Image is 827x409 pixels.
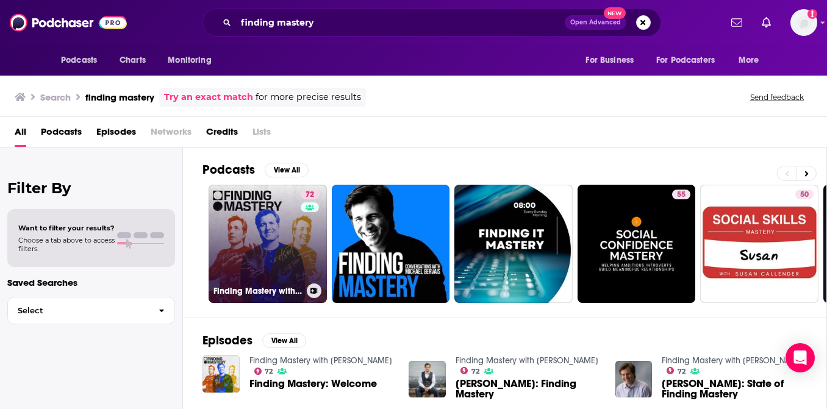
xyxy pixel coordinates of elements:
button: open menu [159,49,227,72]
button: Show profile menu [790,9,817,36]
span: More [739,52,759,69]
a: Finding Mastery with Dr. Michael Gervais [249,355,392,366]
a: Credits [206,122,238,147]
span: Podcasts [61,52,97,69]
a: 55 [578,185,696,303]
div: Open Intercom Messenger [786,343,815,372]
button: Send feedback [746,92,807,102]
svg: Add a profile image [807,9,817,19]
a: Michael Gervais: State of Finding Mastery [662,379,807,399]
span: 55 [677,189,686,201]
a: 50 [795,190,814,199]
h2: Episodes [202,333,252,348]
img: Podchaser - Follow, Share and Rate Podcasts [10,11,127,34]
div: Search podcasts, credits, & more... [202,9,661,37]
input: Search podcasts, credits, & more... [236,13,565,32]
span: 50 [800,189,809,201]
span: 72 [306,189,314,201]
button: open menu [648,49,732,72]
span: For Business [585,52,634,69]
a: 72 [301,190,319,199]
h2: Podcasts [202,162,255,177]
h2: Filter By [7,179,175,197]
a: 72 [460,367,479,374]
p: Saved Searches [7,277,175,288]
button: View All [265,163,309,177]
span: [PERSON_NAME]: State of Finding Mastery [662,379,807,399]
span: for more precise results [256,90,361,104]
h3: finding mastery [85,91,154,103]
a: 50 [700,185,818,303]
button: open menu [730,49,775,72]
span: For Podcasters [656,52,715,69]
span: Lists [252,122,271,147]
span: Select [8,307,149,315]
a: Michael Gervais: Finding Mastery [456,379,601,399]
a: PodcastsView All [202,162,309,177]
a: Show notifications dropdown [726,12,747,33]
a: Charts [112,49,153,72]
span: Open Advanced [570,20,621,26]
a: EpisodesView All [202,333,306,348]
a: Finding Mastery with Dr. Michael Gervais [456,355,598,366]
span: 72 [265,369,273,374]
span: 72 [471,369,479,374]
span: Logged in as heidi.egloff [790,9,817,36]
span: New [604,7,626,19]
a: Podcasts [41,122,82,147]
span: Monitoring [168,52,211,69]
button: Select [7,297,175,324]
a: Show notifications dropdown [757,12,776,33]
span: Want to filter your results? [18,224,115,232]
a: All [15,122,26,147]
button: open menu [52,49,113,72]
img: Michael Gervais: Finding Mastery [409,361,446,398]
a: Try an exact match [164,90,253,104]
button: View All [262,333,306,348]
a: 55 [672,190,690,199]
img: Finding Mastery: Welcome [202,355,240,393]
a: Episodes [96,122,136,147]
a: Finding Mastery: Welcome [249,379,377,389]
button: Open AdvancedNew [565,15,626,30]
a: Finding Mastery with Dr. Michael Gervais [662,355,804,366]
span: [PERSON_NAME]: Finding Mastery [456,379,601,399]
img: Michael Gervais: State of Finding Mastery [615,361,653,398]
button: open menu [577,49,649,72]
h3: Search [40,91,71,103]
span: Networks [151,122,192,147]
h3: Finding Mastery with [PERSON_NAME] [213,286,302,296]
span: Charts [120,52,146,69]
a: 72 [667,367,686,374]
span: Choose a tab above to access filters. [18,236,115,253]
img: User Profile [790,9,817,36]
span: 72 [678,369,686,374]
a: 72Finding Mastery with [PERSON_NAME] [209,185,327,303]
a: 72 [254,368,273,375]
